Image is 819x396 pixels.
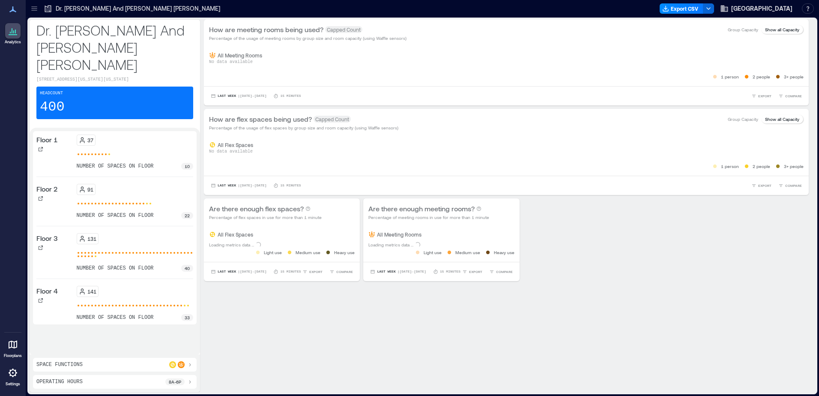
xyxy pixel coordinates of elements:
[185,212,190,219] p: 22
[296,249,320,256] p: Medium use
[87,137,93,144] p: 37
[209,267,268,276] button: Last Week |[DATE]-[DATE]
[77,265,154,272] p: number of spaces on floor
[325,26,362,33] span: Capped Count
[777,92,804,100] button: COMPARE
[209,124,398,131] p: Percentage of the usage of flex spaces by group size and room capacity (using Waffle sensors)
[785,183,802,188] span: COMPARE
[209,24,323,35] p: How are meeting rooms being used?
[368,267,427,276] button: Last Week |[DATE]-[DATE]
[424,249,442,256] p: Light use
[301,267,324,276] button: EXPORT
[40,90,63,97] p: Headcount
[750,92,773,100] button: EXPORT
[264,249,282,256] p: Light use
[496,269,513,274] span: COMPARE
[185,265,190,272] p: 40
[494,249,514,256] p: Heavy use
[87,235,96,242] p: 131
[209,35,407,42] p: Percentage of the usage of meeting rooms by group size and room capacity (using Waffle sensors)
[1,334,24,361] a: Floorplans
[336,269,353,274] span: COMPARE
[209,214,322,221] p: Percentage of flex spaces in use for more than 1 minute
[784,73,804,80] p: 3+ people
[218,231,253,238] p: All Flex Spaces
[218,52,262,59] p: All Meeting Rooms
[750,181,773,190] button: EXPORT
[368,214,489,221] p: Percentage of meeting rooms in use for more than 1 minute
[280,183,301,188] p: 15 minutes
[469,269,482,274] span: EXPORT
[209,114,312,124] p: How are flex spaces being used?
[209,148,804,155] p: No data available
[368,241,413,248] p: Loading metrics data ...
[77,163,154,170] p: number of spaces on floor
[328,267,355,276] button: COMPARE
[40,99,65,116] p: 400
[87,186,93,193] p: 91
[209,204,304,214] p: Are there enough flex spaces?
[185,314,190,321] p: 33
[314,116,351,123] span: Capped Count
[784,163,804,170] p: 3+ people
[334,249,355,256] p: Heavy use
[758,183,771,188] span: EXPORT
[87,288,96,295] p: 141
[280,93,301,99] p: 15 minutes
[36,21,193,73] p: Dr. [PERSON_NAME] And [PERSON_NAME] [PERSON_NAME]
[728,116,758,123] p: Group Capacity
[36,361,83,368] p: Space Functions
[731,4,792,13] span: [GEOGRAPHIC_DATA]
[455,249,480,256] p: Medium use
[185,163,190,170] p: 10
[77,212,154,219] p: number of spaces on floor
[765,26,799,33] p: Show all Capacity
[368,204,475,214] p: Are there enough meeting rooms?
[36,76,193,83] p: [STREET_ADDRESS][US_STATE][US_STATE]
[440,269,460,274] p: 15 minutes
[209,181,268,190] button: Last Week |[DATE]-[DATE]
[169,378,181,385] p: 8a - 6p
[777,181,804,190] button: COMPARE
[77,314,154,321] p: number of spaces on floor
[721,73,739,80] p: 1 person
[660,3,703,14] button: Export CSV
[209,59,804,66] p: No data available
[56,4,220,13] p: Dr. [PERSON_NAME] And [PERSON_NAME] [PERSON_NAME]
[36,184,58,194] p: Floor 2
[785,93,802,99] span: COMPARE
[758,93,771,99] span: EXPORT
[36,233,58,243] p: Floor 3
[3,363,23,389] a: Settings
[218,141,253,148] p: All Flex Spaces
[209,92,268,100] button: Last Week |[DATE]-[DATE]
[717,2,795,15] button: [GEOGRAPHIC_DATA]
[2,21,24,47] a: Analytics
[4,353,22,358] p: Floorplans
[36,378,83,385] p: Operating Hours
[487,267,514,276] button: COMPARE
[765,116,799,123] p: Show all Capacity
[5,39,21,45] p: Analytics
[36,135,58,145] p: Floor 1
[377,231,421,238] p: All Meeting Rooms
[721,163,739,170] p: 1 person
[753,163,770,170] p: 2 people
[209,241,254,248] p: Loading metrics data ...
[309,269,323,274] span: EXPORT
[753,73,770,80] p: 2 people
[728,26,758,33] p: Group Capacity
[6,381,20,387] p: Settings
[280,269,301,274] p: 15 minutes
[460,267,484,276] button: EXPORT
[36,286,58,296] p: Floor 4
